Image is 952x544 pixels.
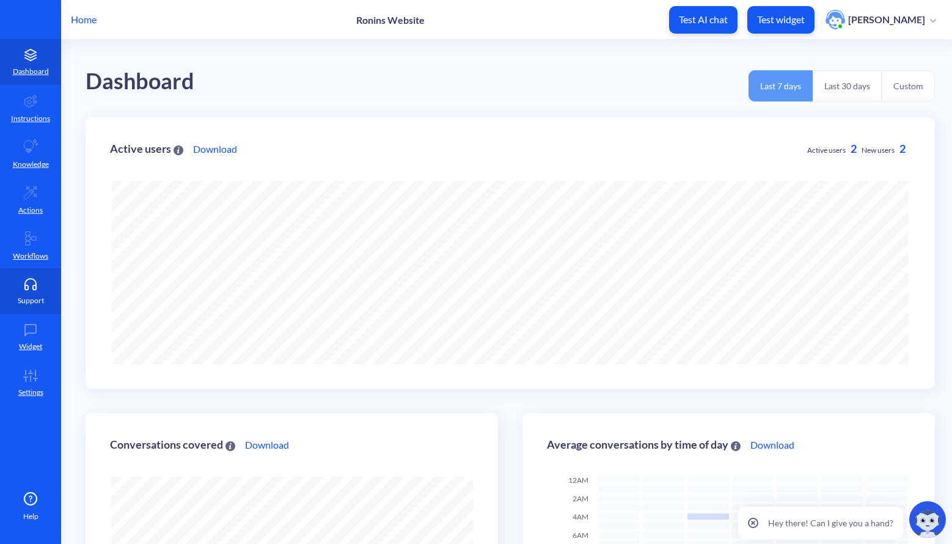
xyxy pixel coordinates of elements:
p: Hey there! Can I give you a hand? [768,516,893,529]
button: user photo[PERSON_NAME] [819,9,942,31]
img: user photo [826,10,845,29]
button: Last 30 days [813,70,882,101]
span: New users [862,145,895,155]
span: 2 [899,142,906,155]
span: 2AM [573,494,588,503]
p: Widget [19,341,42,352]
p: Instructions [11,113,50,124]
button: Test widget [747,6,815,34]
button: Custom [882,70,935,101]
span: Active users [807,145,846,155]
p: Actions [18,205,43,216]
div: Conversations covered [110,439,235,450]
div: Dashboard [86,64,194,99]
p: Knowledge [13,159,49,170]
p: Test widget [757,13,805,26]
span: 12AM [568,476,588,485]
p: Workflows [13,251,48,262]
span: 6AM [573,531,588,540]
div: Active users [110,143,183,155]
a: Download [750,438,794,452]
a: Download [245,438,289,452]
button: Test AI chat [669,6,738,34]
p: Settings [18,387,43,398]
div: Average conversations by time of day [547,439,741,450]
p: Support [18,295,44,306]
span: Help [23,511,38,522]
p: Home [71,12,97,27]
span: 2 [851,142,857,155]
p: Test AI chat [679,13,728,26]
button: Last 7 days [749,70,813,101]
p: Ronins Website [356,14,425,26]
a: Download [193,142,237,156]
p: Dashboard [13,66,49,77]
span: 4AM [573,512,588,521]
img: copilot-icon.svg [909,501,946,538]
p: [PERSON_NAME] [848,13,925,26]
